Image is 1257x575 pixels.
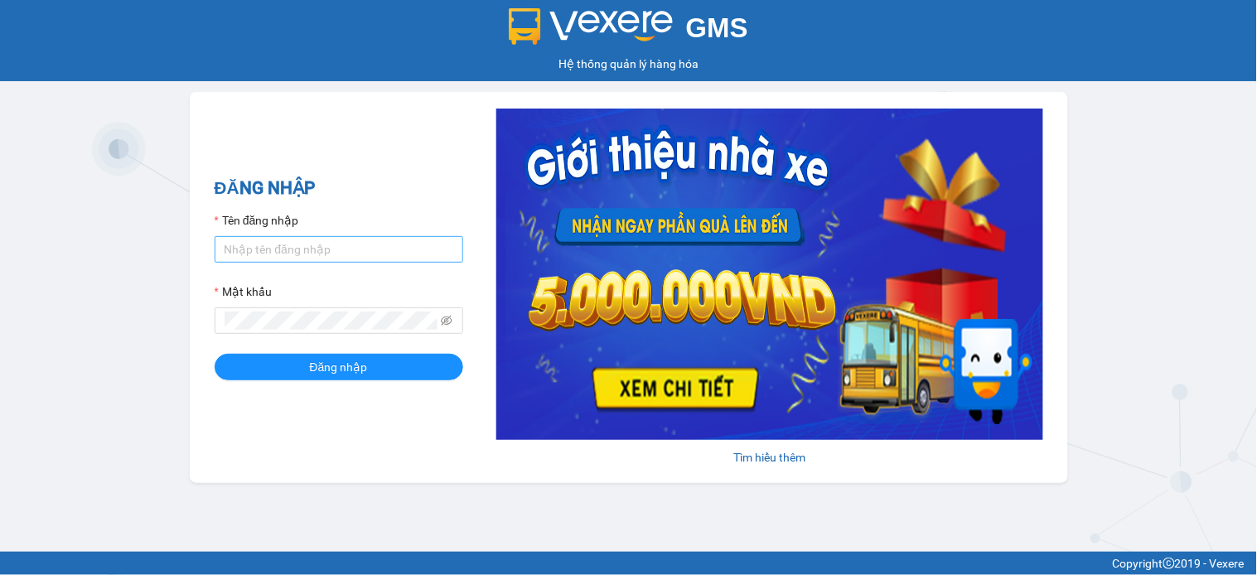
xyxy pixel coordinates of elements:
div: Hệ thống quản lý hàng hóa [4,55,1253,73]
input: Mật khẩu [225,312,438,330]
input: Tên đăng nhập [215,236,463,263]
div: Copyright 2019 - Vexere [12,554,1245,573]
label: Mật khẩu [215,283,272,301]
h2: ĐĂNG NHẬP [215,175,463,202]
a: GMS [509,25,748,38]
img: banner-0 [496,109,1043,440]
span: eye-invisible [441,315,452,326]
span: GMS [686,12,748,43]
div: Tìm hiểu thêm [496,448,1043,466]
img: logo 2 [509,8,673,45]
span: Đăng nhập [310,358,368,376]
span: copyright [1163,558,1175,569]
label: Tên đăng nhập [215,211,299,230]
button: Đăng nhập [215,354,463,380]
